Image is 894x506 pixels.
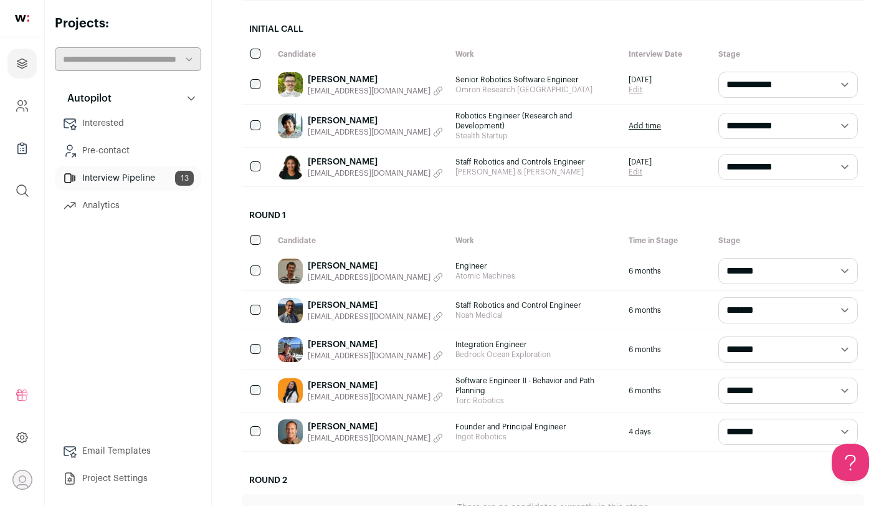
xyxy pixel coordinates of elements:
[455,350,616,360] span: Bedrock Ocean Exploration
[455,310,616,320] span: Noah Medical
[308,115,443,127] a: [PERSON_NAME]
[712,229,864,252] div: Stage
[455,85,616,95] span: Omron Research [GEOGRAPHIC_DATA]
[622,413,712,451] div: 4 days
[55,166,201,191] a: Interview Pipeline13
[622,43,712,65] div: Interview Date
[272,229,449,252] div: Candidate
[308,156,443,168] a: [PERSON_NAME]
[629,157,652,167] span: [DATE]
[455,271,616,281] span: Atomic Machines
[308,338,443,351] a: [PERSON_NAME]
[15,15,29,22] img: wellfound-shorthand-0d5821cbd27db2630d0214b213865d53afaa358527fdda9d0ea32b1df1b89c2c.svg
[308,127,430,137] span: [EMAIL_ADDRESS][DOMAIN_NAME]
[455,131,616,141] span: Stealth Startup
[629,75,652,85] span: [DATE]
[622,252,712,290] div: 6 months
[455,75,616,85] span: Senior Robotics Software Engineer
[308,312,430,322] span: [EMAIL_ADDRESS][DOMAIN_NAME]
[308,168,430,178] span: [EMAIL_ADDRESS][DOMAIN_NAME]
[622,370,712,412] div: 6 months
[242,467,864,494] h2: Round 2
[308,379,443,392] a: [PERSON_NAME]
[455,261,616,271] span: Engineer
[449,229,622,252] div: Work
[278,155,303,179] img: 0c9444e76ad59ac16b2720c79c3288ed65056c90a20a0d8b13fae541daa456dc
[622,229,712,252] div: Time in Stage
[7,133,37,163] a: Company Lists
[622,291,712,330] div: 6 months
[278,419,303,444] img: 1fd14dc7b27cc41b5c184b06ed6e568d9def238fea8fe145862045f60ef59116
[308,272,443,282] button: [EMAIL_ADDRESS][DOMAIN_NAME]
[12,470,32,490] button: Open dropdown
[455,432,616,442] span: Ingot Robotics
[308,272,430,282] span: [EMAIL_ADDRESS][DOMAIN_NAME]
[308,351,443,361] button: [EMAIL_ADDRESS][DOMAIN_NAME]
[455,340,616,350] span: Integration Engineer
[278,259,303,284] img: 0d820d71e9644b5473587363172811ea7b458ea527c33e2b5f2bd48f0eb91461
[278,72,303,97] img: 8ab1e909446f05124c3794a2b6084ee99356f0b1b538952be1f6d1858b476334
[55,15,201,32] h2: Projects:
[629,85,652,95] a: Edit
[175,171,194,186] span: 13
[455,300,616,310] span: Staff Robotics and Control Engineer
[308,312,443,322] button: [EMAIL_ADDRESS][DOMAIN_NAME]
[7,91,37,121] a: Company and ATS Settings
[308,433,430,443] span: [EMAIL_ADDRESS][DOMAIN_NAME]
[278,298,303,323] img: c20526e1f8e32e036ced6cc5e1b72d9816da974a7ee9d496149bdd0b0deeee1d
[308,86,430,96] span: [EMAIL_ADDRESS][DOMAIN_NAME]
[278,113,303,138] img: e497943d33aecff4c2a40d2a6a1b99f3835a1f691460e2d789be948aaf887b44.png
[55,86,201,111] button: Autopilot
[55,138,201,163] a: Pre-contact
[55,439,201,464] a: Email Templates
[832,444,869,481] iframe: Toggle Customer Support
[629,121,661,131] a: Add time
[308,260,443,272] a: [PERSON_NAME]
[308,392,430,402] span: [EMAIL_ADDRESS][DOMAIN_NAME]
[308,127,443,137] button: [EMAIL_ADDRESS][DOMAIN_NAME]
[455,376,616,396] span: Software Engineer II - Behavior and Path Planning
[455,157,616,167] span: Staff Robotics and Controls Engineer
[455,422,616,432] span: Founder and Principal Engineer
[308,86,443,96] button: [EMAIL_ADDRESS][DOMAIN_NAME]
[308,351,430,361] span: [EMAIL_ADDRESS][DOMAIN_NAME]
[55,111,201,136] a: Interested
[455,396,616,406] span: Torc Robotics
[242,16,864,43] h2: Initial Call
[308,74,443,86] a: [PERSON_NAME]
[272,43,449,65] div: Candidate
[308,421,443,433] a: [PERSON_NAME]
[308,168,443,178] button: [EMAIL_ADDRESS][DOMAIN_NAME]
[242,202,864,229] h2: Round 1
[278,337,303,362] img: 76bd8f15d4ef612065e8c67b6adac55eec0742c4b7c6a4feda58a8256fae5469
[7,49,37,79] a: Projects
[278,378,303,403] img: 1d4e495b2f5b4e5b710f62b4f7f20151479276d74cc94b54131a8e828737d125
[455,167,616,177] span: [PERSON_NAME] & [PERSON_NAME]
[308,299,443,312] a: [PERSON_NAME]
[622,330,712,369] div: 6 months
[455,111,616,131] span: Robotics Engineer (Research and Development)
[55,193,201,218] a: Analytics
[308,433,443,443] button: [EMAIL_ADDRESS][DOMAIN_NAME]
[712,43,864,65] div: Stage
[308,392,443,402] button: [EMAIL_ADDRESS][DOMAIN_NAME]
[55,466,201,491] a: Project Settings
[449,43,622,65] div: Work
[629,167,652,177] a: Edit
[60,91,112,106] p: Autopilot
